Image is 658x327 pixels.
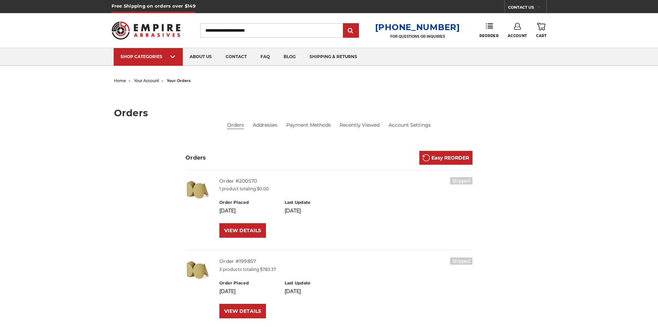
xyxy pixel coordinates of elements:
a: Addresses [253,121,277,129]
h6: Shipped [450,177,473,184]
a: about us [183,48,219,66]
a: Account Settings [389,121,431,129]
a: VIEW DETAILS [219,304,266,318]
h6: Shipped [450,257,473,265]
h1: Orders [114,108,544,118]
p: 1 product totaling $0.00 [219,186,473,192]
p: 3 products totaling $783.37 [219,266,473,273]
img: 5" Sticky Backed Sanding Discs on a roll [185,177,210,201]
a: [PHONE_NUMBER] [375,22,460,32]
a: VIEW DETAILS [219,223,266,238]
img: 6" DA Sanding Discs on a Roll [185,257,210,282]
span: your orders [167,78,191,83]
a: shipping & returns [303,48,364,66]
input: Submit [344,24,358,38]
span: [DATE] [285,208,301,214]
a: Reorder [479,23,498,38]
p: FOR QUESTIONS OR INQUIRIES [375,34,460,39]
img: Empire Abrasives [112,17,181,44]
h6: Order Placed [219,280,277,286]
a: faq [254,48,277,66]
span: [DATE] [219,288,236,294]
h6: Order Placed [219,199,277,206]
a: Recently Viewed [340,121,380,129]
a: contact [219,48,254,66]
li: Orders [227,121,244,129]
h6: Last Update [285,199,342,206]
a: Easy REORDER [419,151,473,165]
a: Order #199857 [219,258,256,264]
a: home [114,78,126,83]
a: your account [134,78,159,83]
span: Reorder [479,34,498,38]
span: Cart [536,34,546,38]
a: CONTACT US [508,3,546,13]
h6: Last Update [285,280,342,286]
a: blog [277,48,303,66]
div: SHOP CATEGORIES [121,54,176,59]
a: Order #200570 [219,178,257,184]
span: Account [508,34,527,38]
h3: Orders [185,154,206,162]
span: [DATE] [219,208,236,214]
a: Cart [536,23,546,38]
a: Payment Methods [286,121,331,129]
span: [DATE] [285,288,301,294]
